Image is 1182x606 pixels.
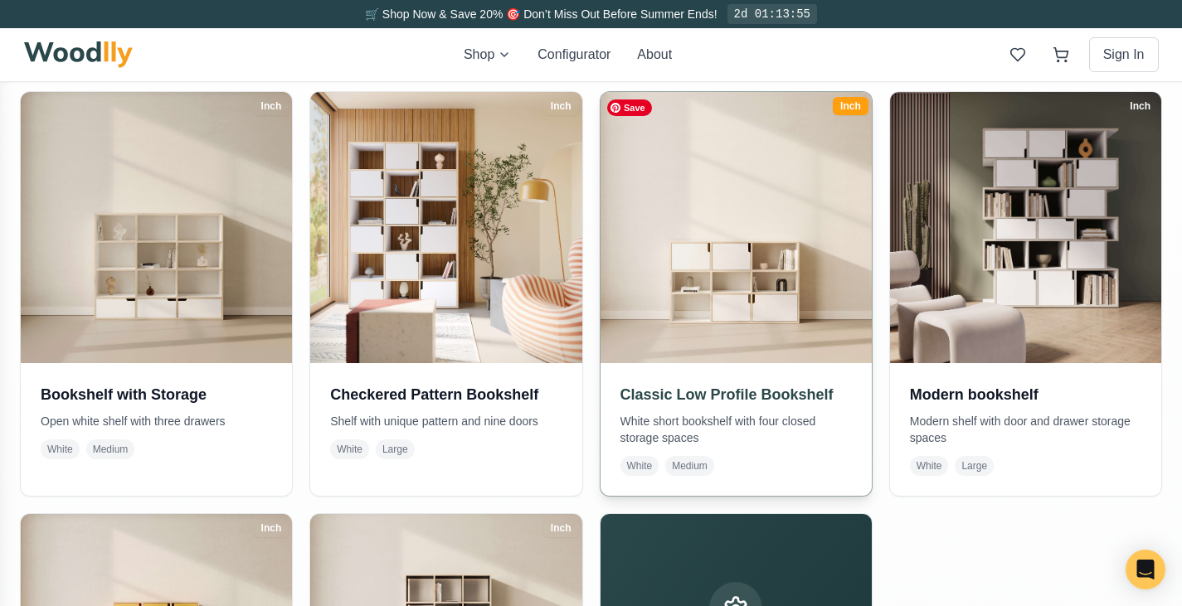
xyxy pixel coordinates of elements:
span: Save [607,99,652,116]
span: 🛒 Shop Now & Save 20% 🎯 Don’t Miss Out Before Summer Ends! [365,7,717,21]
p: Modern shelf with door and drawer storage spaces [910,413,1141,446]
span: White [910,456,949,476]
span: White [330,439,369,459]
span: Medium [86,439,135,459]
div: Inch [254,519,289,537]
button: Sign In [1089,37,1159,72]
button: Shop [464,45,511,65]
h3: Modern bookshelf [910,383,1141,406]
button: Configurator [537,45,610,65]
div: Inch [543,519,579,537]
img: Modern bookshelf [890,92,1161,363]
div: Inch [254,97,289,115]
h3: Classic Low Profile Bookshelf [620,383,852,406]
span: White [620,456,659,476]
p: Shelf with unique pattern and nine doors [330,413,562,429]
button: About [637,45,672,65]
img: Classic Low Profile Bookshelf [593,85,878,371]
div: Inch [543,97,579,115]
img: Checkered Pattern Bookshelf [310,92,581,363]
div: Open Intercom Messenger [1126,550,1165,589]
h3: Checkered Pattern Bookshelf [330,383,562,406]
p: White short bookshelf with four closed storage spaces [620,413,852,446]
div: Inch [833,97,868,115]
img: Bookshelf with Storage [21,92,292,363]
div: Inch [1122,97,1158,115]
img: Woodlly [24,41,134,68]
span: Medium [665,456,714,476]
div: 2d 01:13:55 [727,4,817,24]
span: Large [955,456,994,476]
p: Open white shelf with three drawers [41,413,272,429]
h3: Bookshelf with Storage [41,383,272,406]
span: Large [376,439,415,459]
span: White [41,439,80,459]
